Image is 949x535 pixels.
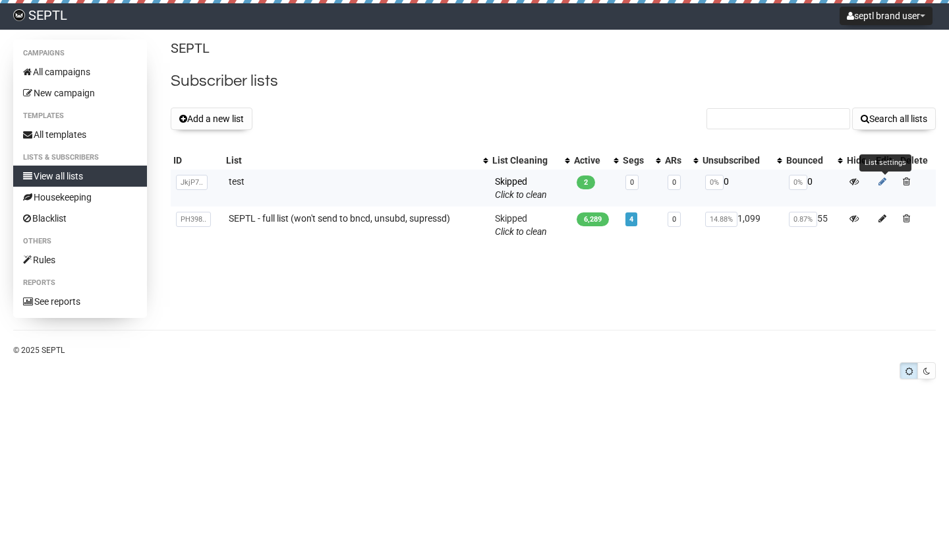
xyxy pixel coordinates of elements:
td: 0 [784,170,844,206]
a: 0 [672,178,676,187]
th: Bounced: No sort applied, activate to apply an ascending sort [784,151,844,170]
li: Campaigns [13,46,147,61]
li: Reports [13,275,147,291]
a: New campaign [13,82,147,104]
span: 0% [705,175,724,190]
th: List: No sort applied, activate to apply an ascending sort [223,151,490,170]
span: Skipped [495,176,547,200]
span: 14.88% [705,212,737,227]
a: See reports [13,291,147,312]
a: 0 [630,178,634,187]
a: test [229,176,244,187]
th: Active: No sort applied, activate to apply an ascending sort [571,151,621,170]
li: Lists & subscribers [13,150,147,166]
a: All templates [13,124,147,145]
a: Rules [13,249,147,270]
p: SEPTL [171,40,936,57]
td: 0 [700,170,784,206]
button: Add a new list [171,108,252,130]
a: 0 [672,215,676,224]
button: septl brand user [840,7,933,25]
th: ID: No sort applied, sorting is disabled [171,151,223,170]
div: ID [173,154,220,167]
div: Segs [623,154,649,167]
a: All campaigns [13,61,147,82]
th: List Cleaning: No sort applied, activate to apply an ascending sort [490,151,571,170]
li: Templates [13,108,147,124]
span: Skipped [495,213,547,237]
p: © 2025 SEPTL [13,343,936,358]
a: View all lists [13,166,147,187]
span: 0.87% [789,212,817,227]
td: 1,099 [700,206,784,243]
span: 6,289 [577,212,609,226]
a: Housekeeping [13,187,147,208]
li: Others [13,234,147,249]
div: Hide [847,154,871,167]
a: Click to clean [495,226,547,237]
th: Delete: No sort applied, sorting is disabled [898,151,935,170]
div: Delete [900,154,933,167]
th: ARs: No sort applied, activate to apply an ascending sort [662,151,699,170]
a: Click to clean [495,189,547,200]
a: Blacklist [13,208,147,229]
a: 4 [629,215,633,224]
h2: Subscriber lists [171,69,936,93]
th: Hide: No sort applied, sorting is disabled [844,151,873,170]
span: PH398.. [176,212,211,227]
div: Active [574,154,608,167]
div: List [226,154,476,167]
button: Search all lists [852,108,936,130]
td: 55 [784,206,844,243]
th: Segs: No sort applied, activate to apply an ascending sort [620,151,662,170]
th: Unsubscribed: No sort applied, activate to apply an ascending sort [700,151,784,170]
div: List settings [859,154,911,172]
span: JkjP7.. [176,175,208,190]
div: Bounced [786,154,831,167]
a: SEPTL - full list (won't send to bncd, unsubd, supressd) [229,213,450,224]
div: List Cleaning [492,154,558,167]
span: 0% [789,175,807,190]
div: Unsubscribed [703,154,770,167]
img: 10e2984f0e0382b937572028d2190200 [13,9,25,21]
span: 2 [577,175,595,189]
div: ARs [665,154,686,167]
